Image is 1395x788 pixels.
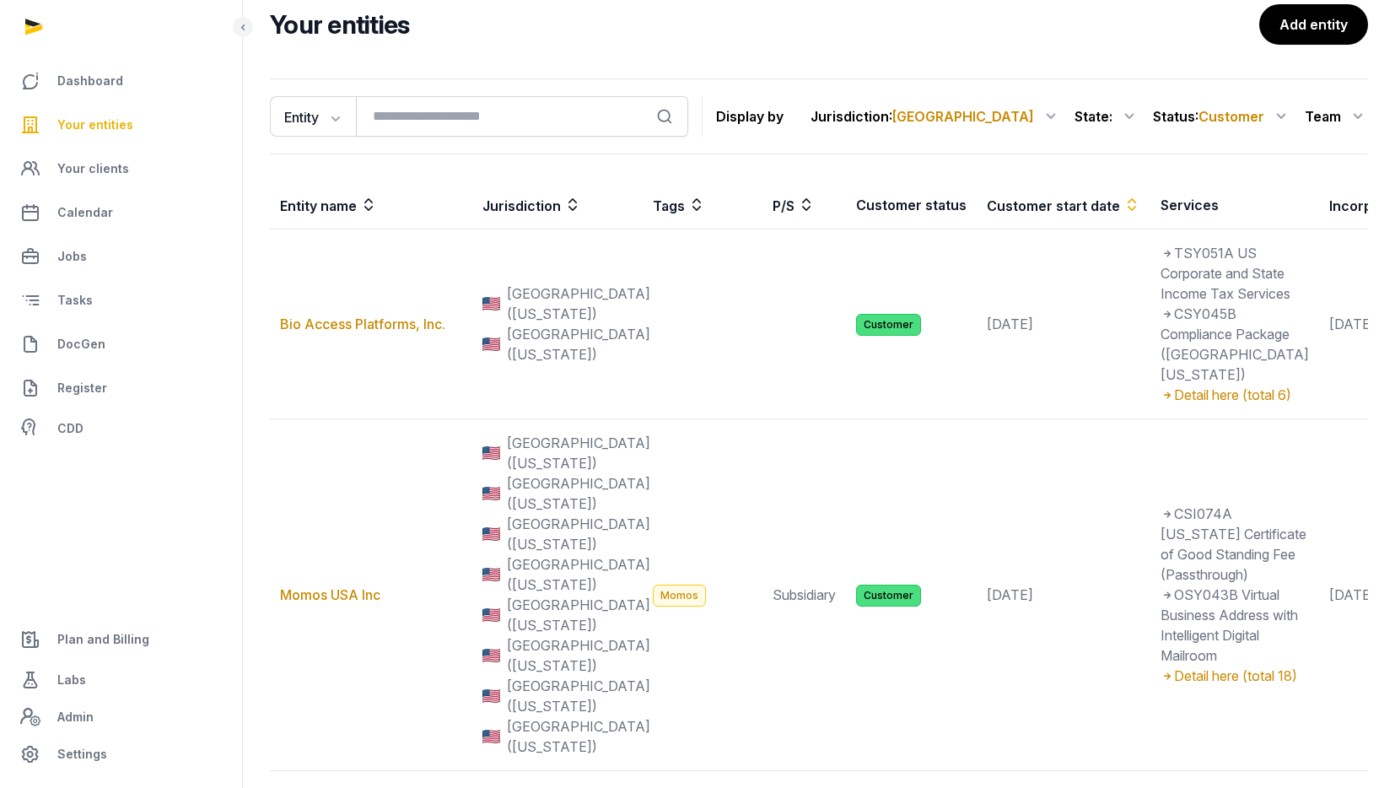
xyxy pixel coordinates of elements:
[977,181,1150,229] th: Customer start date
[762,181,846,229] th: P/S
[472,181,643,229] th: Jurisdiction
[57,334,105,354] span: DocGen
[13,368,229,408] a: Register
[270,96,356,137] button: Entity
[977,229,1150,419] td: [DATE]
[507,433,650,473] span: [GEOGRAPHIC_DATA] ([US_STATE])
[280,586,380,603] a: Momos USA Inc
[270,181,472,229] th: Entity name
[892,108,1034,125] span: [GEOGRAPHIC_DATA]
[1109,106,1112,127] span: :
[1075,103,1139,130] div: State
[716,103,784,130] p: Display by
[57,744,107,764] span: Settings
[1150,181,1319,229] th: Services
[507,635,650,676] span: [GEOGRAPHIC_DATA] ([US_STATE])
[57,707,94,727] span: Admin
[280,316,445,332] a: Bio Access Platforms, Inc.
[13,660,229,700] a: Labs
[13,105,229,145] a: Your entities
[57,159,129,179] span: Your clients
[57,115,133,135] span: Your entities
[653,585,706,607] span: Momos
[1259,4,1368,45] a: Add entity
[13,192,229,233] a: Calendar
[507,514,650,554] span: [GEOGRAPHIC_DATA] ([US_STATE])
[57,378,107,398] span: Register
[811,103,1061,130] div: Jurisdiction
[57,290,93,310] span: Tasks
[977,419,1150,771] td: [DATE]
[57,629,149,650] span: Plan and Billing
[846,181,977,229] th: Customer status
[1161,586,1298,664] span: OSY043B Virtual Business Address with Intelligent Digital Mailroom
[1195,106,1264,127] span: :
[270,9,1259,40] h2: Your entities
[1161,666,1309,686] div: Detail here (total 18)
[507,595,650,635] span: [GEOGRAPHIC_DATA] ([US_STATE])
[13,700,229,734] a: Admin
[856,314,921,336] span: Customer
[507,324,650,364] span: [GEOGRAPHIC_DATA] ([US_STATE])
[13,280,229,321] a: Tasks
[57,202,113,223] span: Calendar
[13,148,229,189] a: Your clients
[13,734,229,775] a: Settings
[13,619,229,660] a: Plan and Billing
[762,419,846,771] td: Subsidiary
[1161,245,1290,302] span: TSY051A US Corporate and State Income Tax Services
[13,412,229,445] a: CDD
[57,71,123,91] span: Dashboard
[13,61,229,101] a: Dashboard
[13,236,229,277] a: Jobs
[57,670,86,690] span: Labs
[57,418,83,439] span: CDD
[1161,305,1309,383] span: CSY045B Compliance Package ([GEOGRAPHIC_DATA] [US_STATE])
[643,181,762,229] th: Tags
[57,246,87,267] span: Jobs
[1153,103,1291,130] div: Status
[507,716,650,757] span: [GEOGRAPHIC_DATA] ([US_STATE])
[507,473,650,514] span: [GEOGRAPHIC_DATA] ([US_STATE])
[1161,505,1306,583] span: CSI074A [US_STATE] Certificate of Good Standing Fee (Passthrough)
[507,283,650,324] span: [GEOGRAPHIC_DATA] ([US_STATE])
[1305,103,1368,130] div: Team
[1198,108,1264,125] span: Customer
[889,106,1034,127] span: :
[507,554,650,595] span: [GEOGRAPHIC_DATA] ([US_STATE])
[856,585,921,607] span: Customer
[507,676,650,716] span: [GEOGRAPHIC_DATA] ([US_STATE])
[13,324,229,364] a: DocGen
[1161,385,1309,405] div: Detail here (total 6)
